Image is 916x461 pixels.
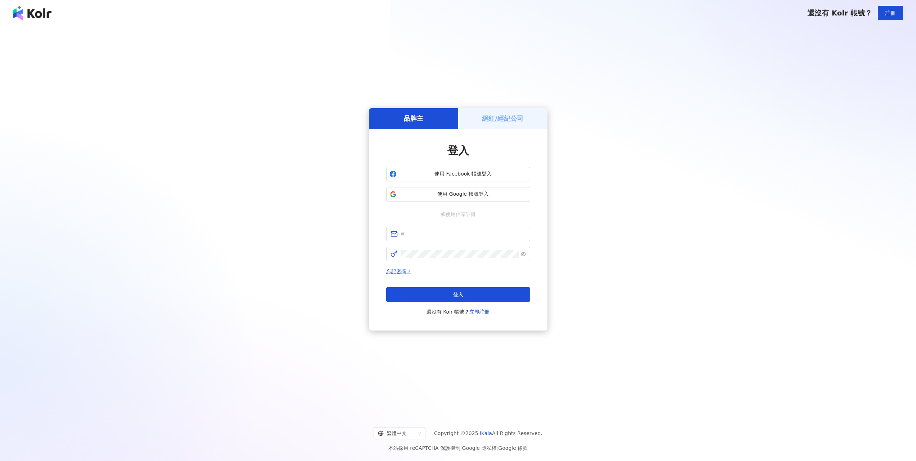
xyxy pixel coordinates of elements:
a: Google 隱私權 [462,445,497,451]
a: iKala [480,430,492,436]
span: 或使用信箱註冊 [436,210,481,218]
a: 立即註冊 [469,309,489,315]
h5: 網紅/經紀公司 [482,114,523,123]
span: Copyright © 2025 All Rights Reserved. [434,429,542,438]
a: Google 條款 [498,445,528,451]
span: 註冊 [885,10,895,16]
span: 本站採用 reCAPTCHA 保護機制 [388,444,528,452]
span: 還沒有 Kolr 帳號？ [427,307,490,316]
span: 使用 Facebook 帳號登入 [400,170,527,178]
div: 繁體中文 [378,427,415,439]
span: | [460,445,462,451]
h5: 品牌主 [404,114,423,123]
span: 登入 [447,144,469,157]
img: logo [13,6,51,20]
button: 登入 [386,287,530,302]
span: 使用 Google 帳號登入 [400,191,527,198]
span: eye-invisible [521,252,526,257]
button: 註冊 [878,6,903,20]
span: 還沒有 Kolr 帳號？ [807,9,872,17]
span: | [497,445,498,451]
button: 使用 Google 帳號登入 [386,187,530,201]
a: 忘記密碼？ [386,269,411,274]
span: 登入 [453,292,463,297]
button: 使用 Facebook 帳號登入 [386,167,530,181]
